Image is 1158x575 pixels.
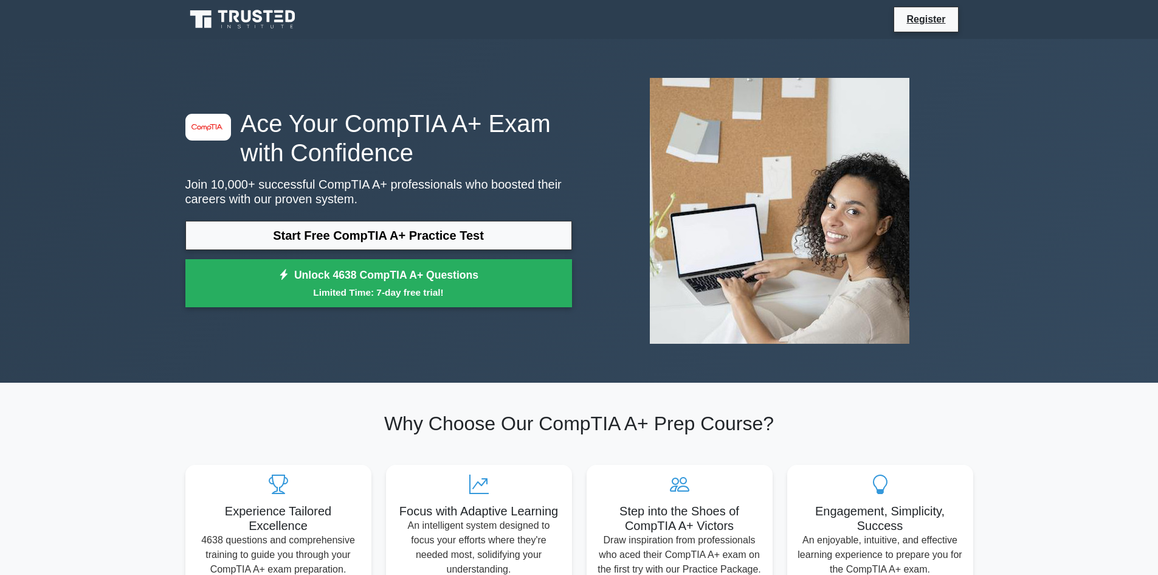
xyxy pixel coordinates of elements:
h5: Engagement, Simplicity, Success [797,504,963,533]
h5: Focus with Adaptive Learning [396,504,562,518]
h5: Step into the Shoes of CompTIA A+ Victors [596,504,763,533]
h5: Experience Tailored Excellence [195,504,362,533]
h2: Why Choose Our CompTIA A+ Prep Course? [185,412,973,435]
a: Unlock 4638 CompTIA A+ QuestionsLimited Time: 7-day free trial! [185,259,572,308]
a: Register [899,12,953,27]
h1: Ace Your CompTIA A+ Exam with Confidence [185,109,572,167]
p: Join 10,000+ successful CompTIA A+ professionals who boosted their careers with our proven system. [185,177,572,206]
small: Limited Time: 7-day free trial! [201,285,557,299]
a: Start Free CompTIA A+ Practice Test [185,221,572,250]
